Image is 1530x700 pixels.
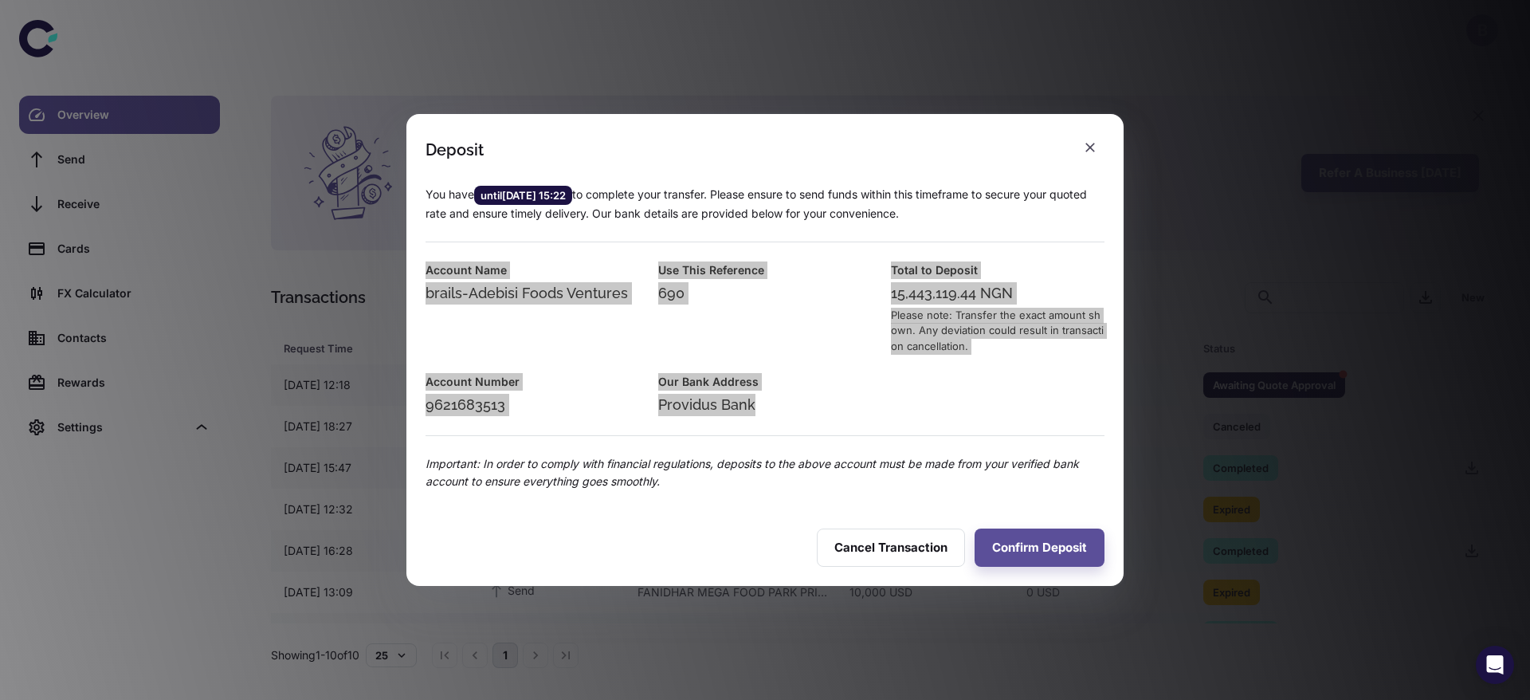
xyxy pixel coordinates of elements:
[426,186,1104,222] p: You have to complete your transfer. Please ensure to send funds within this timeframe to secure y...
[891,282,1104,305] div: 15,443,119.44 NGN
[975,529,1104,567] button: Confirm Deposit
[817,529,965,567] button: Cancel Transaction
[658,373,872,391] h6: Our Bank Address
[658,394,872,416] div: Providus Bank
[426,373,639,391] h6: Account Number
[658,262,872,279] h6: Use This Reference
[426,282,639,305] div: brails-Adebisi Foods Ventures
[426,394,639,416] div: 9621683513
[658,282,872,305] div: 690
[1476,646,1514,684] div: Open Intercom Messenger
[891,262,1104,279] h6: Total to Deposit
[426,262,639,279] h6: Account Name
[891,308,1104,355] div: Please note: Transfer the exact amount shown. Any deviation could result in transaction cancellat...
[426,455,1104,490] p: Important: In order to comply with financial regulations, deposits to the above account must be m...
[426,140,484,159] div: Deposit
[474,187,572,203] span: until [DATE] 15:22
